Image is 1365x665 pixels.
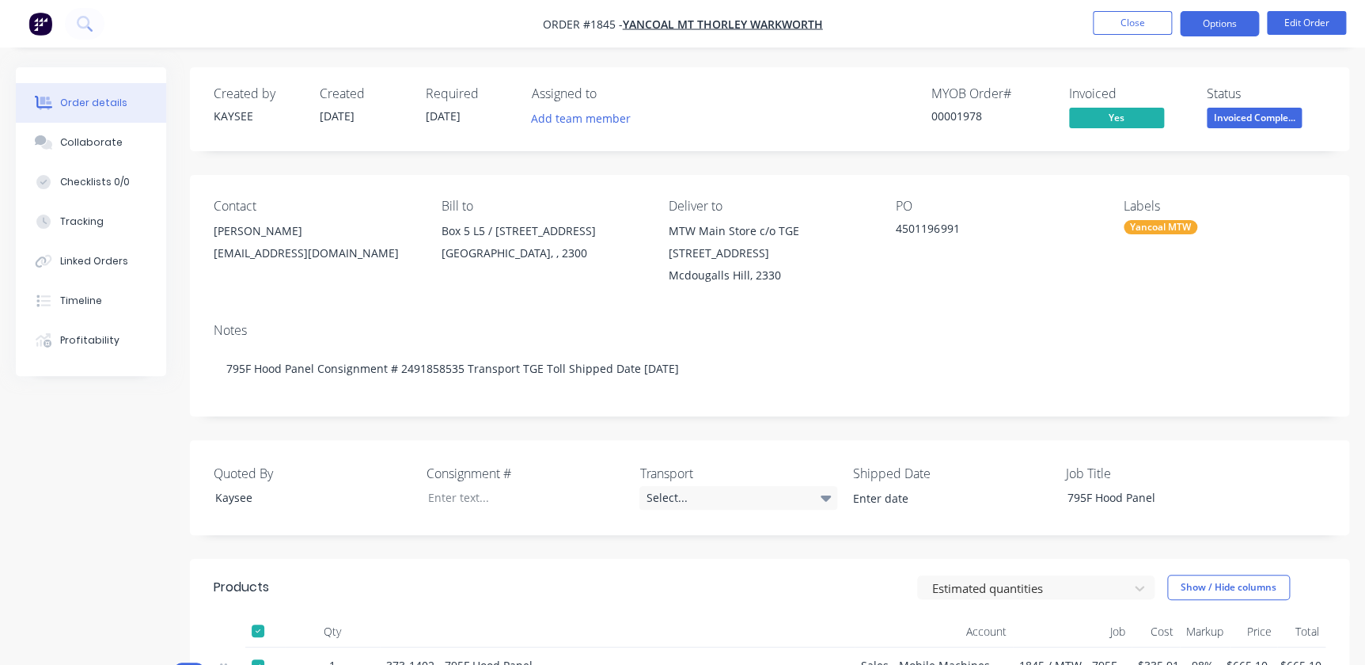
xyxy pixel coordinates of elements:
[1066,464,1264,483] label: Job Title
[639,464,837,483] label: Transport
[1124,220,1197,234] div: Yancoal MTW
[532,86,690,101] div: Assigned to
[842,487,1039,511] input: Enter date
[60,96,127,110] div: Order details
[320,108,355,123] span: [DATE]
[60,215,104,229] div: Tracking
[853,464,1051,483] label: Shipped Date
[1267,11,1346,35] button: Edit Order
[214,220,415,242] div: [PERSON_NAME]
[1207,86,1325,101] div: Status
[214,578,269,597] div: Products
[1180,616,1230,648] div: Markup
[285,616,380,648] div: Qty
[855,616,1013,648] div: Account
[16,202,166,241] button: Tracking
[16,321,166,360] button: Profitability
[441,242,643,264] div: [GEOGRAPHIC_DATA], , 2300
[427,464,624,483] label: Consignment #
[1277,616,1325,648] div: Total
[543,17,623,32] span: Order #1845 -
[1207,108,1302,127] span: Invoiced Comple...
[60,294,102,308] div: Timeline
[441,199,643,214] div: Bill to
[1093,11,1172,35] button: Close
[60,175,130,189] div: Checklists 0/0
[214,199,415,214] div: Contact
[1180,11,1259,36] button: Options
[214,220,415,271] div: [PERSON_NAME][EMAIL_ADDRESS][DOMAIN_NAME]
[931,108,1050,124] div: 00001978
[214,242,415,264] div: [EMAIL_ADDRESS][DOMAIN_NAME]
[214,323,1325,338] div: Notes
[214,108,301,124] div: KAYSEE
[60,254,128,268] div: Linked Orders
[426,108,461,123] span: [DATE]
[203,486,400,509] div: Kaysee
[1132,616,1180,648] div: Cost
[669,199,870,214] div: Deliver to
[441,220,643,242] div: Box 5 L5 / [STREET_ADDRESS]
[896,199,1098,214] div: PO
[214,464,411,483] label: Quoted By
[1230,616,1278,648] div: Price
[16,281,166,321] button: Timeline
[1013,616,1132,648] div: Job
[532,108,639,129] button: Add team member
[16,241,166,281] button: Linked Orders
[16,162,166,202] button: Checklists 0/0
[214,86,301,101] div: Created by
[669,220,870,287] div: MTW Main Store c/o TGE [STREET_ADDRESS]Mcdougalls Hill, 2330
[623,17,823,32] a: Yancoal Mt Thorley Warkworth
[1069,86,1188,101] div: Invoiced
[426,86,513,101] div: Required
[60,333,119,348] div: Profitability
[16,83,166,123] button: Order details
[214,344,1325,393] div: 795F Hood Panel Consignment # 2491858535 Transport TGE Toll Shipped Date [DATE]
[60,135,123,150] div: Collaborate
[1167,575,1290,600] button: Show / Hide columns
[28,12,52,36] img: Factory
[1124,199,1325,214] div: Labels
[320,86,407,101] div: Created
[896,220,1094,242] div: 4501196991
[669,264,870,287] div: Mcdougalls Hill, 2330
[441,220,643,271] div: Box 5 L5 / [STREET_ADDRESS][GEOGRAPHIC_DATA], , 2300
[16,123,166,162] button: Collaborate
[639,486,837,510] div: Select...
[931,86,1050,101] div: MYOB Order #
[1207,108,1302,131] button: Invoiced Comple...
[1054,486,1252,509] div: 795F Hood Panel
[1069,108,1164,127] span: Yes
[523,108,639,129] button: Add team member
[669,220,870,264] div: MTW Main Store c/o TGE [STREET_ADDRESS]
